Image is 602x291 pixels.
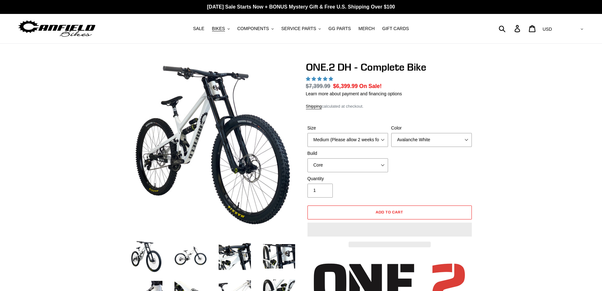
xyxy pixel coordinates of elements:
input: Search [502,22,518,35]
span: BIKES [212,26,225,31]
button: SERVICE PARTS [278,24,324,33]
img: Canfield Bikes [17,19,96,39]
span: $6,399.99 [333,83,358,89]
span: 5.00 stars [306,76,334,81]
span: SERVICE PARTS [281,26,316,31]
span: MERCH [358,26,374,31]
a: GG PARTS [325,24,354,33]
span: On Sale! [359,82,382,90]
button: Add to cart [307,206,472,219]
img: Load image into Gallery viewer, ONE.2 DH - Complete Bike [129,239,164,274]
span: Add to cart [376,210,403,214]
label: Color [391,125,472,131]
img: ONE.2 DH - Complete Bike [130,62,295,228]
label: Size [307,125,388,131]
span: SALE [193,26,204,31]
label: Quantity [307,175,388,182]
span: COMPONENTS [237,26,269,31]
button: COMPONENTS [234,24,277,33]
a: Shipping [306,104,322,109]
button: BIKES [209,24,233,33]
h1: ONE.2 DH - Complete Bike [306,61,473,73]
span: GG PARTS [328,26,351,31]
a: SALE [190,24,208,33]
span: GIFT CARDS [382,26,409,31]
a: Learn more about payment and financing options [306,91,402,96]
label: Build [307,150,388,157]
img: Load image into Gallery viewer, ONE.2 DH - Complete Bike [173,239,208,274]
img: Load image into Gallery viewer, ONE.2 DH - Complete Bike [262,239,296,274]
img: Load image into Gallery viewer, ONE.2 DH - Complete Bike [217,239,252,274]
s: $7,399.99 [306,83,331,89]
div: calculated at checkout. [306,103,473,110]
a: MERCH [355,24,378,33]
a: GIFT CARDS [379,24,412,33]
